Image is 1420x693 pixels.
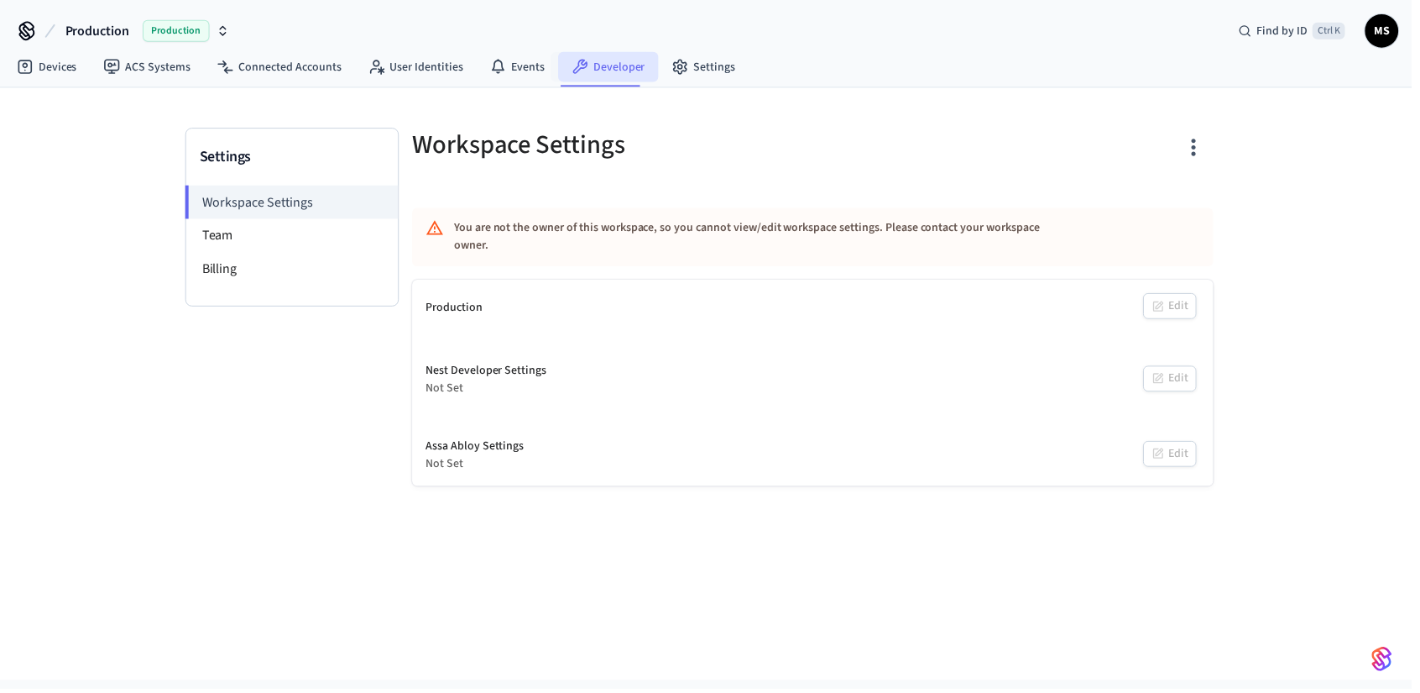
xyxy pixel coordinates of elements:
[1232,16,1366,46] div: Find by IDCtrl K
[415,129,807,163] h5: Workspace Settings
[65,21,130,41] span: Production
[186,186,400,220] li: Workspace Settings
[205,52,357,82] a: Connected Accounts
[428,365,550,382] div: Nest Developer Settings
[479,52,561,82] a: Events
[187,254,400,287] li: Billing
[662,52,753,82] a: Settings
[3,52,91,82] a: Devices
[561,52,662,82] a: Developer
[457,214,1079,263] div: You are not the owner of this workspace, so you cannot view/edit workspace settings. Please conta...
[201,146,387,170] h3: Settings
[1380,649,1400,676] img: SeamLogoGradient.69752ec5.svg
[428,301,485,318] div: Production
[1264,23,1315,39] span: Find by ID
[1320,23,1353,39] span: Ctrl K
[357,52,479,82] a: User Identities
[428,458,527,475] div: Not Set
[187,220,400,254] li: Team
[144,20,211,42] span: Production
[91,52,205,82] a: ACS Systems
[428,440,527,458] div: Assa Abloy Settings
[428,382,550,400] div: Not Set
[1373,14,1407,48] button: MS
[1375,16,1405,46] span: MS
